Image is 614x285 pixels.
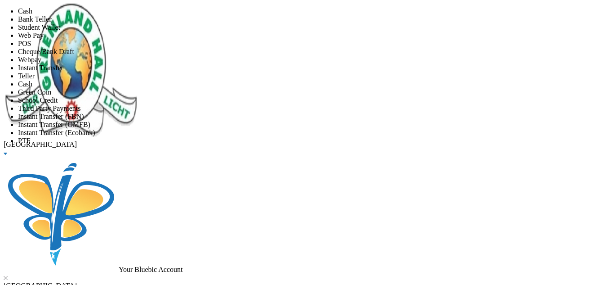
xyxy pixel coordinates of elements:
[18,129,95,136] span: Instant Transfer (Ecobank)
[18,56,41,63] span: Webpay
[18,80,32,88] span: Cash
[18,137,31,145] span: PTF
[18,72,35,80] span: Teller
[18,113,84,120] span: Instant Transfer (FBN)
[18,121,90,128] span: Instant Transfer (OMFB)
[18,64,63,72] span: Instant Transfer
[18,23,60,31] span: Student Wallet
[18,48,74,55] span: Cheque/Bank Draft
[18,32,44,39] span: Web Pay
[18,104,81,112] span: Third Party Payments
[18,7,32,15] span: Cash
[18,96,58,104] span: School Credit
[119,266,182,273] span: Your Bluebic Account
[18,40,31,47] span: POS
[18,88,51,96] span: Green Coin
[18,15,52,23] span: Bank Teller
